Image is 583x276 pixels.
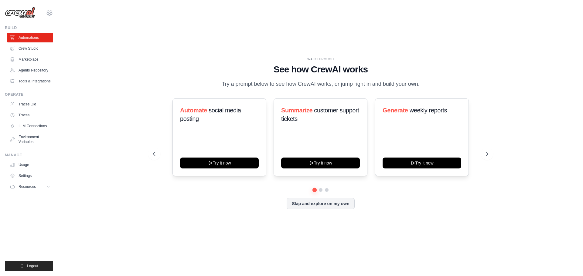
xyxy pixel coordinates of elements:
[180,107,241,122] span: social media posting
[7,44,53,53] a: Crew Studio
[281,107,359,122] span: customer support tickets
[7,76,53,86] a: Tools & Integrations
[553,247,583,276] iframe: Chat Widget
[7,65,53,75] a: Agents Repository
[153,57,488,62] div: WALKTHROUGH
[7,110,53,120] a: Traces
[553,247,583,276] div: Widget chat
[27,264,38,268] span: Logout
[7,33,53,42] a: Automations
[7,182,53,191] button: Resources
[7,55,53,64] a: Marketplace
[7,160,53,170] a: Usage
[7,171,53,181] a: Settings
[281,158,360,168] button: Try it now
[5,92,53,97] div: Operate
[7,99,53,109] a: Traces Old
[19,184,36,189] span: Resources
[287,198,354,209] button: Skip and explore on my own
[219,80,423,88] p: Try a prompt below to see how CrewAI works, or jump right in and build your own.
[383,107,408,114] span: Generate
[7,132,53,147] a: Environment Variables
[153,64,488,75] h1: See how CrewAI works
[180,107,207,114] span: Automate
[180,158,259,168] button: Try it now
[5,7,35,18] img: Logo
[7,121,53,131] a: LLM Connections
[281,107,312,114] span: Summarize
[5,153,53,158] div: Manage
[5,261,53,271] button: Logout
[5,25,53,30] div: Build
[409,107,447,114] span: weekly reports
[383,158,461,168] button: Try it now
